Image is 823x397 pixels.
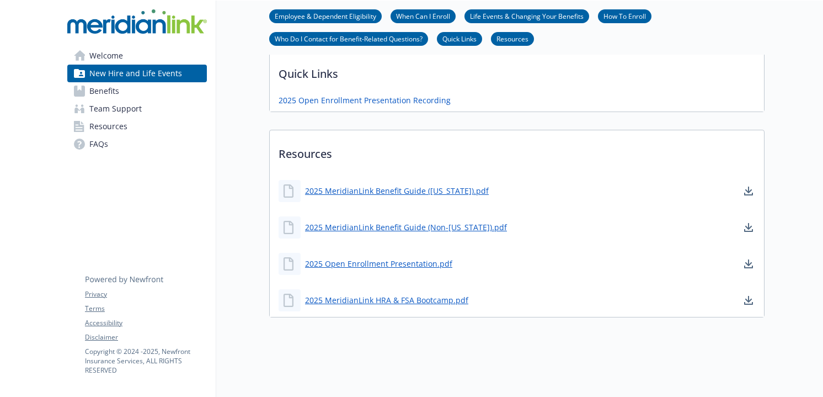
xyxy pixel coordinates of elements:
[67,118,207,135] a: Resources
[89,47,123,65] span: Welcome
[270,50,764,91] p: Quick Links
[85,318,206,328] a: Accessibility
[89,100,142,118] span: Team Support
[437,33,482,44] a: Quick Links
[67,135,207,153] a: FAQs
[742,221,755,234] a: download document
[391,10,456,21] a: When Can I Enroll
[305,185,489,197] a: 2025 MeridianLink Benefit Guide ([US_STATE]).pdf
[305,258,452,269] a: 2025 Open Enrollment Presentation.pdf
[89,65,182,82] span: New Hire and Life Events
[85,289,206,299] a: Privacy
[305,221,507,233] a: 2025 MeridianLink Benefit Guide (Non-[US_STATE]).pdf
[67,100,207,118] a: Team Support
[742,294,755,307] a: download document
[85,347,206,375] p: Copyright © 2024 - 2025 , Newfront Insurance Services, ALL RIGHTS RESERVED
[85,332,206,342] a: Disclaimer
[67,82,207,100] a: Benefits
[85,304,206,314] a: Terms
[270,130,764,171] p: Resources
[305,294,468,306] a: 2025 MeridianLink HRA & FSA Bootcamp.pdf
[89,118,127,135] span: Resources
[67,65,207,82] a: New Hire and Life Events
[67,47,207,65] a: Welcome
[269,10,382,21] a: Employee & Dependent Eligibility
[491,33,534,44] a: Resources
[598,10,651,21] a: How To Enroll
[464,10,589,21] a: Life Events & Changing Your Benefits
[279,94,451,106] a: 2025 Open Enrollment Presentation Recording
[269,33,428,44] a: Who Do I Contact for Benefit-Related Questions?
[742,184,755,198] a: download document
[89,82,119,100] span: Benefits
[89,135,108,153] span: FAQs
[742,257,755,271] a: download document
